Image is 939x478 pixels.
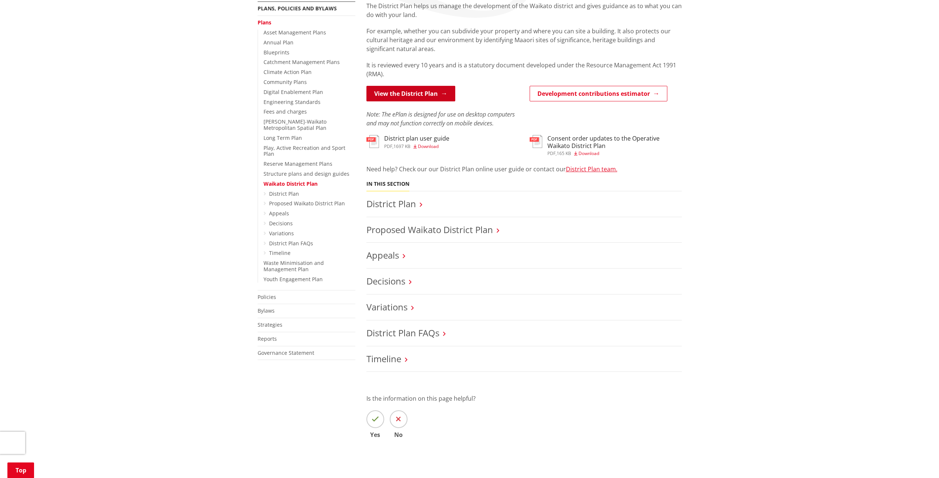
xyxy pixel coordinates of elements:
div: , [384,144,449,149]
span: pdf [384,143,392,149]
p: The District Plan helps us manage the development of the Waikato district and gives guidance as t... [366,1,682,19]
a: Asset Management Plans [264,29,326,36]
p: Need help? Check our our District Plan online user guide or contact our [366,165,682,174]
a: District Plan FAQs [269,240,313,247]
a: Blueprints [264,49,289,56]
a: Reports [258,335,277,342]
span: 165 KB [557,150,571,156]
a: Reserve Management Plans [264,160,332,167]
a: Long Term Plan [264,134,302,141]
a: Plans, policies and bylaws [258,5,337,12]
a: District Plan [366,198,416,210]
h3: District plan user guide [384,135,449,142]
a: Plans [258,19,271,26]
em: Note: The ePlan is designed for use on desktop computers and may not function correctly on mobile... [366,110,515,127]
p: For example, whether you can subdivide your property and where you can site a building. It also p... [366,27,682,53]
a: Fees and charges [264,108,307,115]
a: Proposed Waikato District Plan [366,223,493,236]
a: Decisions [366,275,405,287]
a: Timeline [366,353,401,365]
p: Is the information on this page helpful? [366,394,682,403]
a: Governance Statement [258,349,314,356]
a: Bylaws [258,307,275,314]
a: Development contributions estimator [530,86,667,101]
a: Structure plans and design guides [264,170,349,177]
a: [PERSON_NAME]-Waikato Metropolitan Spatial Plan [264,118,326,131]
span: Yes [366,432,384,438]
a: Strategies [258,321,282,328]
span: pdf [547,150,556,156]
img: document-pdf.svg [366,135,379,148]
div: , [547,151,682,156]
a: Variations [366,301,408,313]
iframe: Messenger Launcher [905,447,932,474]
a: Policies [258,293,276,300]
a: District Plan team. [566,165,617,173]
a: District Plan FAQs [366,327,439,339]
a: Engineering Standards [264,98,321,105]
span: 1697 KB [393,143,410,149]
span: Download [418,143,439,149]
a: Climate Action Plan [264,68,312,75]
a: Consent order updates to the Operative Waikato District Plan pdf,165 KB Download [530,135,682,155]
a: Waikato District Plan [264,180,318,187]
a: Annual Plan [264,39,294,46]
h5: In this section [366,181,409,187]
p: It is reviewed every 10 years and is a statutory document developed under the Resource Management... [366,61,682,78]
a: Top [7,462,34,478]
a: Variations [269,230,294,237]
span: No [390,432,408,438]
h3: Consent order updates to the Operative Waikato District Plan [547,135,682,149]
a: District plan user guide pdf,1697 KB Download [366,135,449,148]
a: Catchment Management Plans [264,58,340,65]
a: Proposed Waikato District Plan [269,200,345,207]
a: Appeals [366,249,399,261]
a: Timeline [269,249,291,256]
a: Appeals [269,210,289,217]
span: Download [579,150,599,156]
a: View the District Plan [366,86,455,101]
a: District Plan [269,190,299,197]
a: Digital Enablement Plan [264,88,323,95]
a: Play, Active Recreation and Sport Plan [264,144,345,158]
a: Decisions [269,220,293,227]
a: Waste Minimisation and Management Plan [264,259,324,273]
a: Youth Engagement Plan [264,276,323,283]
a: Community Plans [264,78,307,85]
img: document-pdf.svg [530,135,542,148]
